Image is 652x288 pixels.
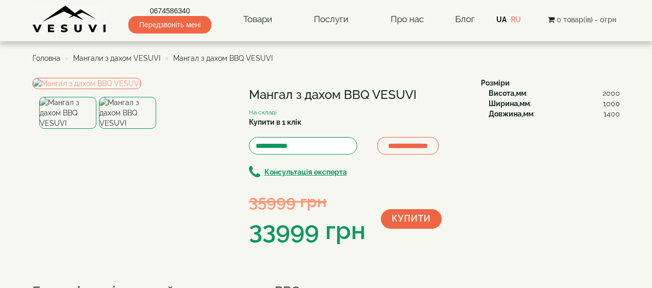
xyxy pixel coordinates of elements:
img: Завод VESUVI [32,5,107,33]
a: Товари [233,8,282,31]
div: 33999 грн [249,213,365,248]
a: Головна [32,54,60,62]
div: : [489,98,620,109]
a: 0674586340 [128,6,211,16]
img: Мангал з дахом BBQ VESUVI [32,78,141,89]
a: RU [511,15,521,24]
label: Купити в 1 клік [249,117,302,127]
a: Про нас [380,8,434,31]
a: Блог [455,14,475,24]
a: UA [496,15,507,24]
span: 0 товар(ів) - 0грн [557,15,616,24]
span: Мангал з дахом BBQ VESUVI [173,54,273,62]
img: Мангал з дахом BBQ VESUVI [39,97,96,129]
small: На складі [249,109,277,116]
h1: Мангал з дахом BBQ VESUVI [249,88,465,101]
div: : [489,109,620,119]
span: 1400 [604,109,620,119]
b: Довжина,мм [489,110,533,118]
b: Розміри [481,79,510,87]
img: Мангал з дахом BBQ VESUVI [99,97,156,129]
span: Передзвоніть мені [128,16,211,33]
span: 2000 [603,88,620,98]
a: Мангали з дахом VESUVI [73,54,160,62]
button: Купити [381,209,442,229]
button: 0 товар(ів) - 0грн [545,14,620,25]
b: Висота,мм [489,89,526,97]
a: Послуги [304,8,359,31]
div: 35999 грн [249,190,365,213]
span: 1000 [603,98,620,109]
b: Ширина,мм [489,99,530,108]
b: Консультація експерта [264,168,347,176]
div: : [489,88,620,98]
